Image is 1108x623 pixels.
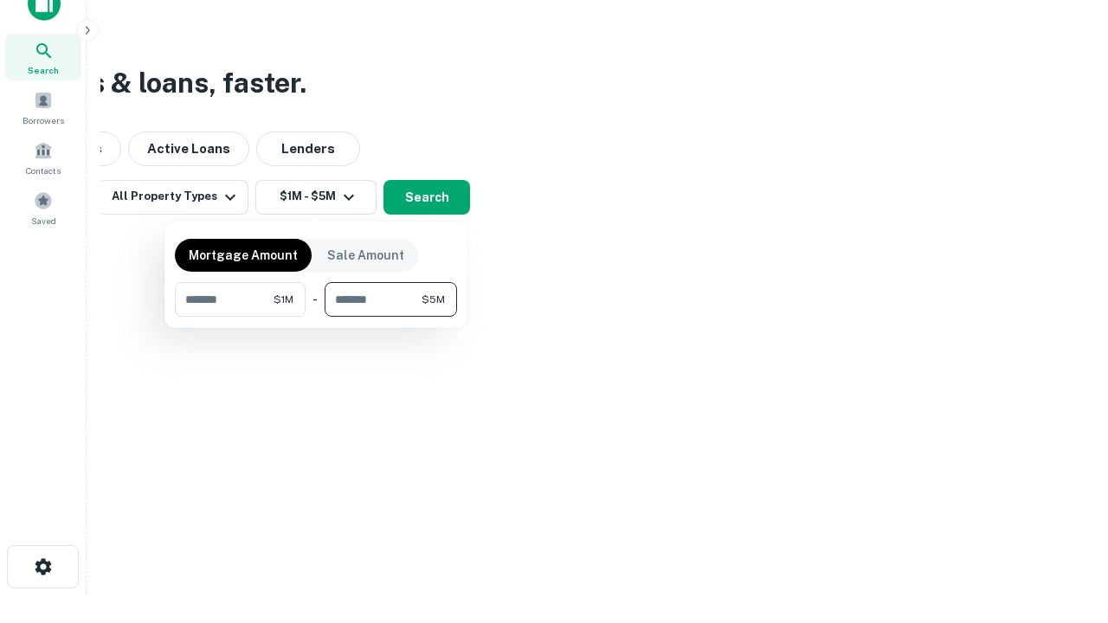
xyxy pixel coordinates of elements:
[1021,485,1108,568] iframe: Chat Widget
[274,292,293,307] span: $1M
[189,246,298,265] p: Mortgage Amount
[312,282,318,317] div: -
[422,292,445,307] span: $5M
[327,246,404,265] p: Sale Amount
